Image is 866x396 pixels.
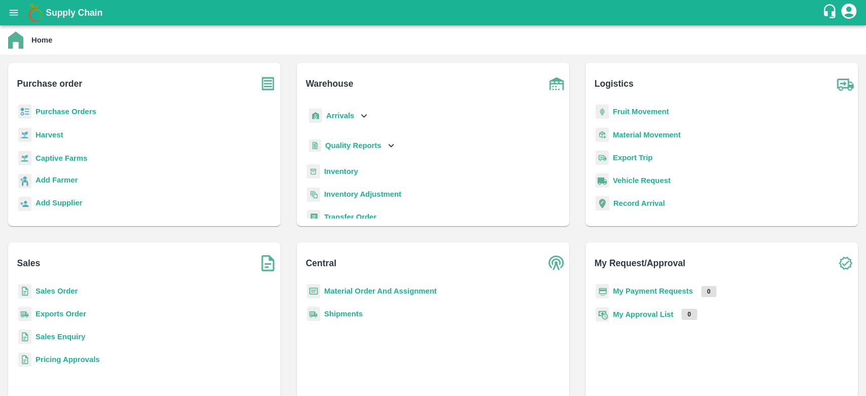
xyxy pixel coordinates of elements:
[18,174,31,189] img: farmer
[613,310,673,318] a: My Approval List
[17,77,82,91] b: Purchase order
[544,250,569,276] img: central
[36,355,99,364] a: Pricing Approvals
[36,174,78,188] a: Add Farmer
[36,333,85,341] a: Sales Enquiry
[18,127,31,142] img: harvest
[324,213,376,221] a: Transfer Order
[544,71,569,96] img: warehouse
[36,197,82,211] a: Add Supplier
[46,6,822,20] a: Supply Chain
[36,310,86,318] a: Exports Order
[326,112,354,120] b: Arrivals
[613,287,693,295] a: My Payment Requests
[596,307,609,322] img: approval
[324,167,358,175] a: Inventory
[613,131,681,139] a: Material Movement
[613,107,669,116] a: Fruit Movement
[596,173,609,188] img: vehicle
[324,287,437,295] a: Material Order And Assignment
[306,256,336,270] b: Central
[307,135,397,156] div: Quality Reports
[255,250,281,276] img: soSales
[613,154,652,162] a: Export Trip
[307,104,370,127] div: Arrivals
[18,151,31,166] img: harvest
[596,151,609,165] img: delivery
[309,109,322,123] img: whArrival
[701,286,717,297] p: 0
[18,352,31,367] img: sales
[309,139,321,152] img: qualityReport
[36,154,87,162] a: Captive Farms
[307,210,320,225] img: whTransfer
[681,309,697,320] p: 0
[18,104,31,119] img: reciept
[307,284,320,299] img: centralMaterial
[8,31,23,49] img: home
[18,307,31,321] img: shipments
[613,199,665,207] a: Record Arrival
[255,71,281,96] img: purchase
[833,71,858,96] img: truck
[822,4,840,22] div: customer-support
[25,3,46,23] img: logo
[325,141,382,150] b: Quality Reports
[596,284,609,299] img: payment
[595,256,685,270] b: My Request/Approval
[307,307,320,321] img: shipments
[324,310,363,318] a: Shipments
[613,176,671,185] a: Vehicle Request
[17,256,41,270] b: Sales
[36,107,96,116] a: Purchase Orders
[307,164,320,179] img: whInventory
[2,1,25,24] button: open drawer
[36,131,63,139] a: Harvest
[596,127,609,142] img: material
[36,287,78,295] a: Sales Order
[18,330,31,344] img: sales
[36,199,82,207] b: Add Supplier
[307,187,320,202] img: inventory
[31,36,52,44] b: Home
[595,77,634,91] b: Logistics
[596,196,609,210] img: recordArrival
[596,104,609,119] img: fruit
[18,197,31,211] img: supplier
[306,77,354,91] b: Warehouse
[18,284,31,299] img: sales
[840,2,858,23] div: account of current user
[833,250,858,276] img: check
[324,190,401,198] a: Inventory Adjustment
[46,8,102,18] b: Supply Chain
[36,176,78,184] b: Add Farmer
